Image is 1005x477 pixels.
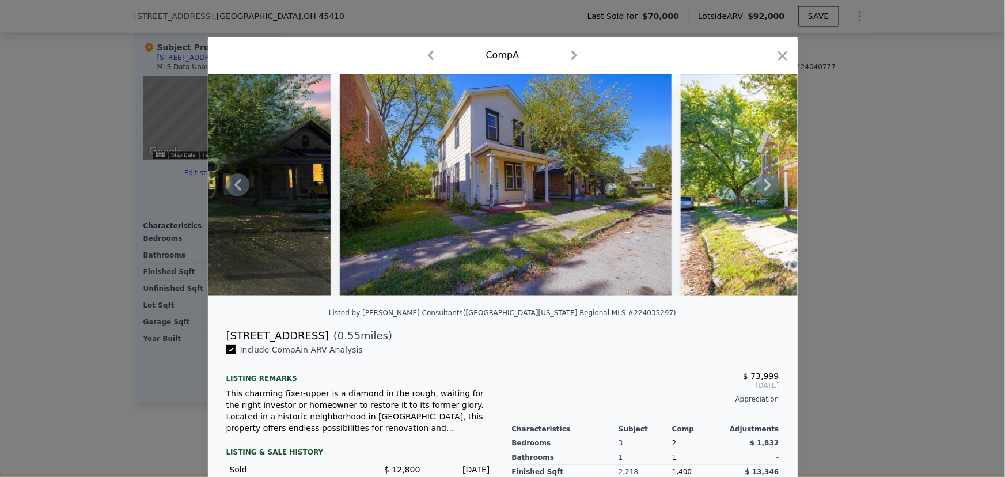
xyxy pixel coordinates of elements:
span: $ 13,346 [745,468,779,476]
img: Property Img [340,74,672,296]
div: - [726,450,779,465]
span: 0.55 [337,330,361,342]
div: Subject [619,425,672,434]
div: [DATE] [430,464,490,475]
div: [STREET_ADDRESS] [226,328,329,344]
div: This charming fixer-upper is a diamond in the rough, waiting for the right investor or homeowner ... [226,388,494,434]
span: 2 [672,439,677,447]
div: Adjustments [726,425,779,434]
div: Bedrooms [512,436,619,450]
div: Sold [230,464,351,475]
div: Bathrooms [512,450,619,465]
span: Include Comp A in ARV Analysis [236,345,367,354]
div: Listing remarks [226,365,494,383]
div: 1 [672,450,726,465]
div: Comp A [486,48,519,62]
span: $ 73,999 [743,372,779,381]
div: - [512,404,779,420]
span: 1,400 [672,468,692,476]
div: Characteristics [512,425,619,434]
div: Comp [672,425,726,434]
div: LISTING & SALE HISTORY [226,448,494,459]
div: 1 [619,450,672,465]
div: Appreciation [512,395,779,404]
div: 3 [619,436,672,450]
span: $ 1,832 [750,439,779,447]
div: Listed by [PERSON_NAME] Consultants ([GEOGRAPHIC_DATA][US_STATE] Regional MLS #224035297) [329,309,676,317]
span: ( miles) [329,328,392,344]
span: $ 12,800 [384,465,420,474]
span: [DATE] [512,381,779,390]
